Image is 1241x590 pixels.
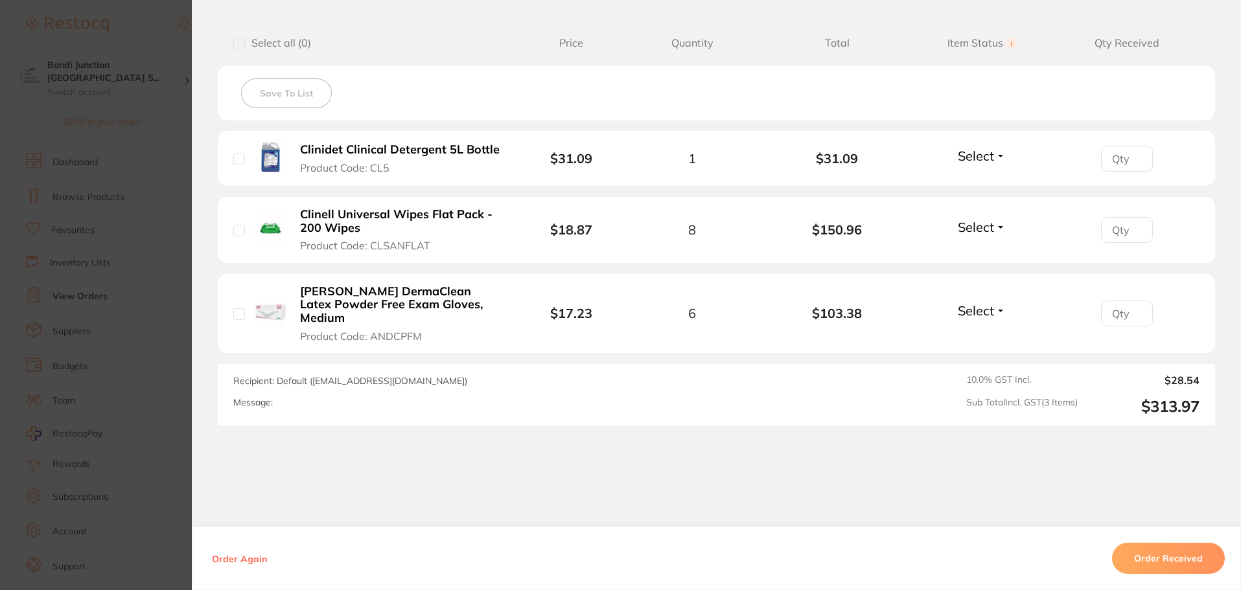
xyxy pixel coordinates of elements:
input: Qty [1101,146,1153,172]
span: Quantity [620,37,765,49]
button: Select [954,302,1010,319]
span: Product Code: CL5 [300,162,389,174]
b: Clinell Universal Wipes Flat Pack - 200 Wipes [300,208,500,234]
b: $31.09 [765,151,910,166]
span: Sub Total Incl. GST ( 3 Items) [966,397,1078,416]
span: Select [958,219,994,235]
button: Order Again [208,552,271,564]
img: Clinell Universal Wipes Flat Pack - 200 Wipes [255,212,286,244]
span: Qty Received [1054,37,1200,49]
button: Select [954,219,1010,235]
span: 6 [688,306,696,321]
button: [PERSON_NAME] DermaClean Latex Powder Free Exam Gloves, Medium Product Code: ANDCPFM [296,284,504,343]
b: $17.23 [550,305,592,321]
span: Select [958,302,994,319]
span: 1 [688,151,696,166]
span: 10.0 % GST Incl. [966,374,1078,386]
output: $28.54 [1088,374,1200,386]
b: $103.38 [765,306,910,321]
img: Ansell DermaClean Latex Powder Free Exam Gloves, Medium [255,297,286,328]
span: Total [765,37,910,49]
span: Select [958,148,994,164]
b: Clinidet Clinical Detergent 5L Bottle [300,143,500,157]
span: Product Code: CLSANFLAT [300,240,430,251]
output: $313.97 [1088,397,1200,416]
b: $18.87 [550,221,592,238]
button: Order Received [1112,543,1225,574]
button: Clinell Universal Wipes Flat Pack - 200 Wipes Product Code: CLSANFLAT [296,207,504,253]
span: Recipient: Default ( [EMAIL_ADDRESS][DOMAIN_NAME] ) [233,375,467,387]
img: Clinidet Clinical Detergent 5L Bottle [255,141,286,173]
span: 8 [688,222,696,237]
button: Save To List [241,78,332,108]
input: Qty [1101,217,1153,243]
span: Item Status [910,37,1055,49]
b: $150.96 [765,222,910,237]
label: Message: [233,397,273,408]
button: Clinidet Clinical Detergent 5L Bottle Product Code: CL5 [296,142,504,174]
button: Select [954,148,1010,164]
span: Select all ( 0 ) [245,37,311,49]
input: Qty [1101,301,1153,326]
span: Product Code: ANDCPFM [300,330,422,342]
b: [PERSON_NAME] DermaClean Latex Powder Free Exam Gloves, Medium [300,285,500,325]
b: $31.09 [550,150,592,166]
span: Price [523,37,620,49]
